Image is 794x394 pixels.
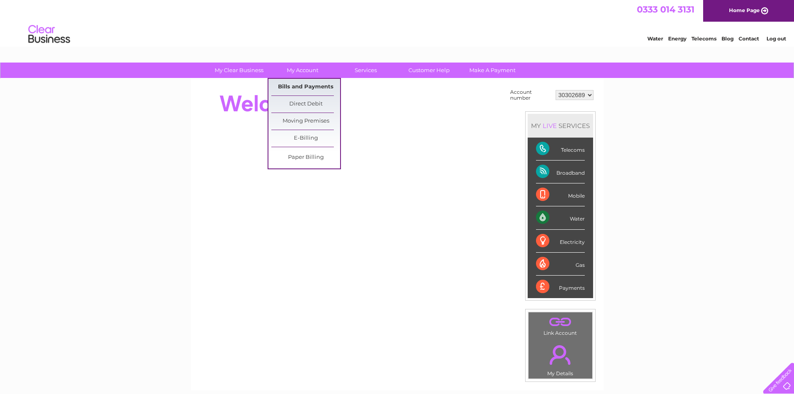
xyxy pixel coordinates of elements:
[528,338,593,379] td: My Details
[395,63,463,78] a: Customer Help
[536,253,585,276] div: Gas
[531,314,590,329] a: .
[531,340,590,369] a: .
[536,161,585,183] div: Broadband
[739,35,759,42] a: Contact
[271,113,340,130] a: Moving Premises
[331,63,400,78] a: Services
[271,96,340,113] a: Direct Debit
[536,276,585,298] div: Payments
[536,183,585,206] div: Mobile
[205,63,273,78] a: My Clear Business
[536,230,585,253] div: Electricity
[637,4,694,15] a: 0333 014 3131
[271,130,340,147] a: E-Billing
[721,35,734,42] a: Blog
[28,22,70,47] img: logo.png
[536,138,585,161] div: Telecoms
[541,122,559,130] div: LIVE
[458,63,527,78] a: Make A Payment
[271,149,340,166] a: Paper Billing
[668,35,686,42] a: Energy
[200,5,594,40] div: Clear Business is a trading name of Verastar Limited (registered in [GEOGRAPHIC_DATA] No. 3667643...
[271,79,340,95] a: Bills and Payments
[691,35,716,42] a: Telecoms
[536,206,585,229] div: Water
[268,63,337,78] a: My Account
[508,87,554,103] td: Account number
[528,312,593,338] td: Link Account
[647,35,663,42] a: Water
[528,114,593,138] div: MY SERVICES
[766,35,786,42] a: Log out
